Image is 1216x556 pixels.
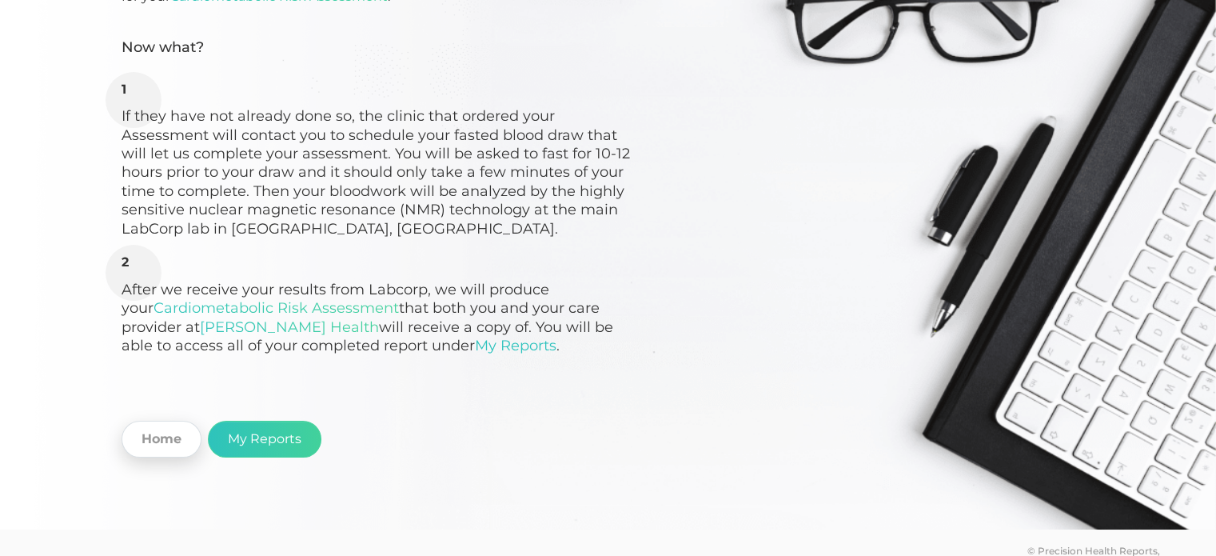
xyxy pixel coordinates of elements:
[200,318,379,336] span: [PERSON_NAME] Health
[153,299,399,317] span: Cardiometabolic Risk Assessment
[122,421,201,458] a: Home
[475,337,556,354] a: My Reports
[122,82,633,239] li: If they have not already done so, the clinic that ordered your Assessment will contact you to sch...
[208,421,321,458] a: My Reports
[122,39,633,68] h5: Now what?
[122,254,633,355] li: After we receive your results from Labcorp, we will produce your that both you and your care prov...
